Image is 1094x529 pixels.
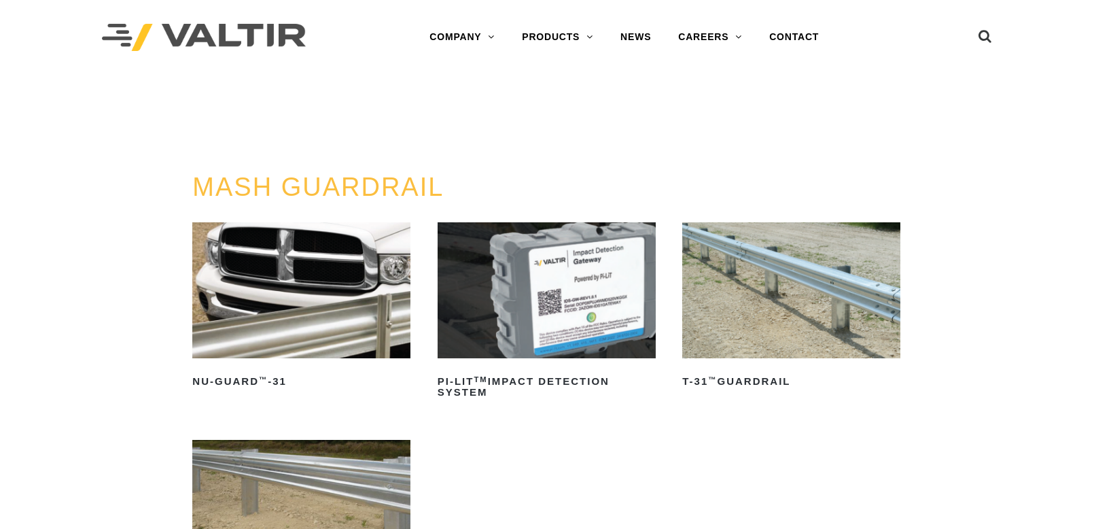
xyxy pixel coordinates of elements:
[259,375,268,383] sup: ™
[665,24,756,51] a: CAREERS
[102,24,306,52] img: Valtir
[438,222,656,404] a: PI-LITTMImpact Detection System
[682,222,900,392] a: T-31™Guardrail
[438,371,656,403] h2: PI-LIT Impact Detection System
[607,24,665,51] a: NEWS
[756,24,832,51] a: CONTACT
[508,24,607,51] a: PRODUCTS
[708,375,717,383] sup: ™
[192,173,444,201] a: MASH GUARDRAIL
[416,24,508,51] a: COMPANY
[192,222,410,392] a: NU-GUARD™-31
[474,375,487,383] sup: TM
[682,371,900,392] h2: T-31 Guardrail
[192,371,410,392] h2: NU-GUARD -31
